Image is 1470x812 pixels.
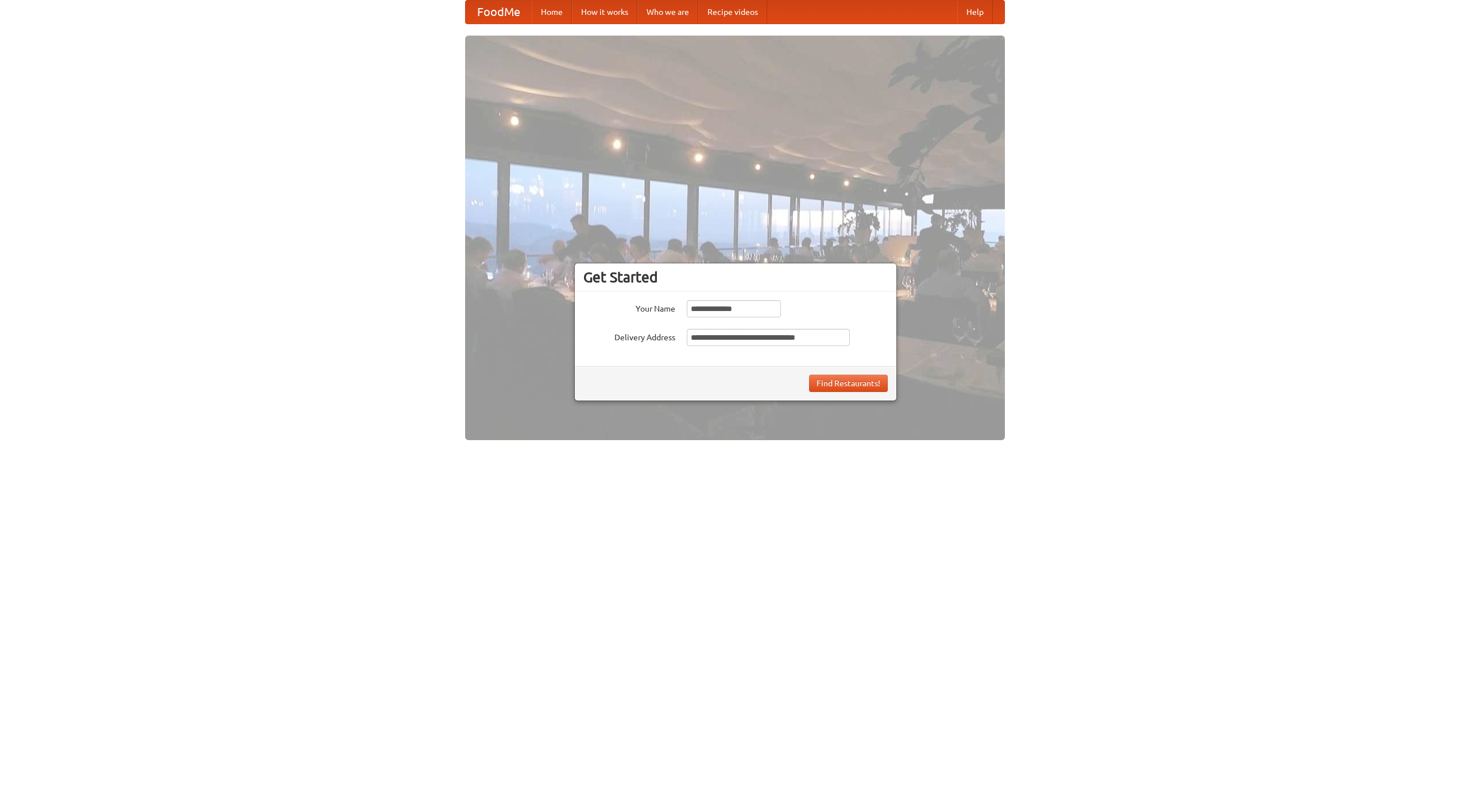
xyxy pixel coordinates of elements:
label: Your Name [583,300,675,314]
button: Find Restaurants! [809,375,888,392]
a: FoodMe [466,1,532,24]
label: Delivery Address [583,329,675,343]
a: Home [532,1,572,24]
h3: Get Started [583,269,888,286]
a: Recipe videos [698,1,767,24]
a: Help [957,1,993,24]
a: How it works [572,1,637,24]
a: Who we are [637,1,698,24]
